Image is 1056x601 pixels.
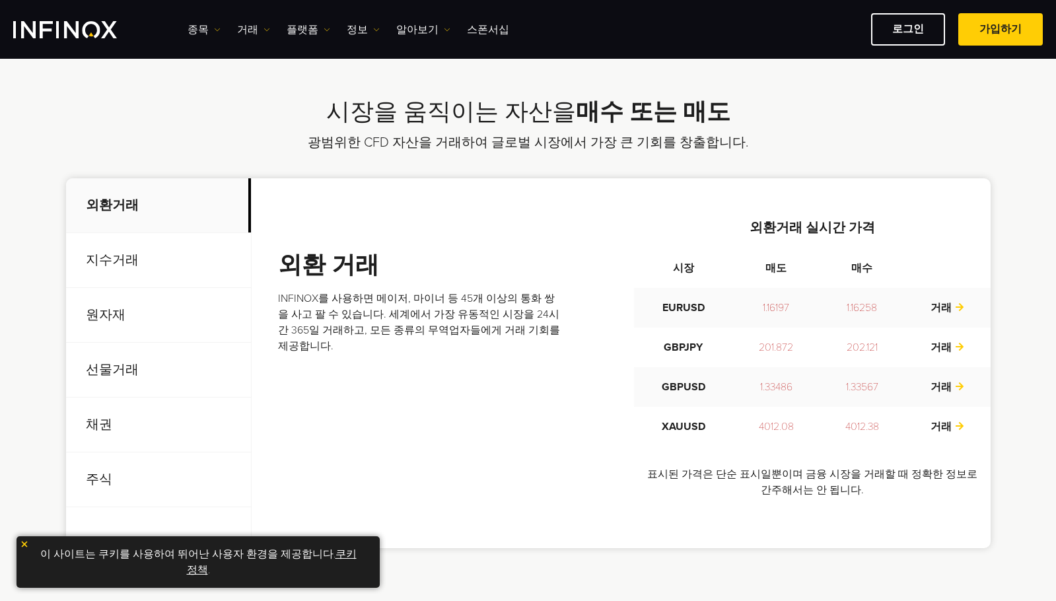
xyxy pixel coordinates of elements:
p: 주식 [66,452,251,507]
p: 표시된 가격은 단순 표시일뿐이며 금융 시장을 거래할 때 정확한 정보로 간주해서는 안 됩니다. [634,466,991,498]
a: 종목 [188,22,221,38]
td: 1.33567 [820,367,905,407]
a: 거래 [237,22,270,38]
p: 광범위한 CFD 자산을 거래하여 글로벌 시장에서 가장 큰 기회를 창출합니다. [223,133,833,152]
strong: 외환거래 실시간 가격 [750,220,875,236]
p: 선물거래 [66,343,251,398]
p: 지수거래 [66,233,251,288]
td: 1.33486 [733,367,820,407]
td: GBPJPY [634,328,733,367]
td: 201.872 [733,328,820,367]
th: 매도 [733,248,820,288]
p: 채권 [66,398,251,452]
a: 로그인 [871,13,945,46]
a: 알아보기 [396,22,450,38]
th: 시장 [634,248,733,288]
td: 202.121 [820,328,905,367]
a: 가입하기 [958,13,1043,46]
a: 거래 [931,380,965,394]
a: 거래 [931,341,965,354]
img: yellow close icon [20,540,29,549]
td: 1.16258 [820,288,905,328]
a: 플랫폼 [287,22,330,38]
p: 이 사이트는 쿠키를 사용하여 뛰어난 사용자 환경을 제공합니다. . [23,543,373,581]
td: GBPUSD [634,367,733,407]
td: 1.16197 [733,288,820,328]
a: 스폰서십 [467,22,509,38]
a: 정보 [347,22,380,38]
p: 원자재 [66,288,251,343]
td: 4012.08 [733,407,820,446]
p: INFINOX를 사용하면 메이저, 마이너 등 45개 이상의 통화 쌍을 사고 팔 수 있습니다. 세계에서 가장 유동적인 시장을 24시간 365일 거래하고, 모든 종류의 무역업자들... [278,291,563,354]
a: 거래 [931,301,965,314]
h2: 시장을 움직이는 자산을 [66,98,991,127]
td: 4012.38 [820,407,905,446]
th: 매수 [820,248,905,288]
td: XAUUSD [634,407,733,446]
td: EURUSD [634,288,733,328]
strong: 매수 또는 매도 [576,98,730,126]
a: 거래 [931,420,965,433]
strong: 외환 거래 [278,251,379,279]
a: INFINOX Logo [13,21,148,38]
p: 외환거래 [66,178,251,233]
